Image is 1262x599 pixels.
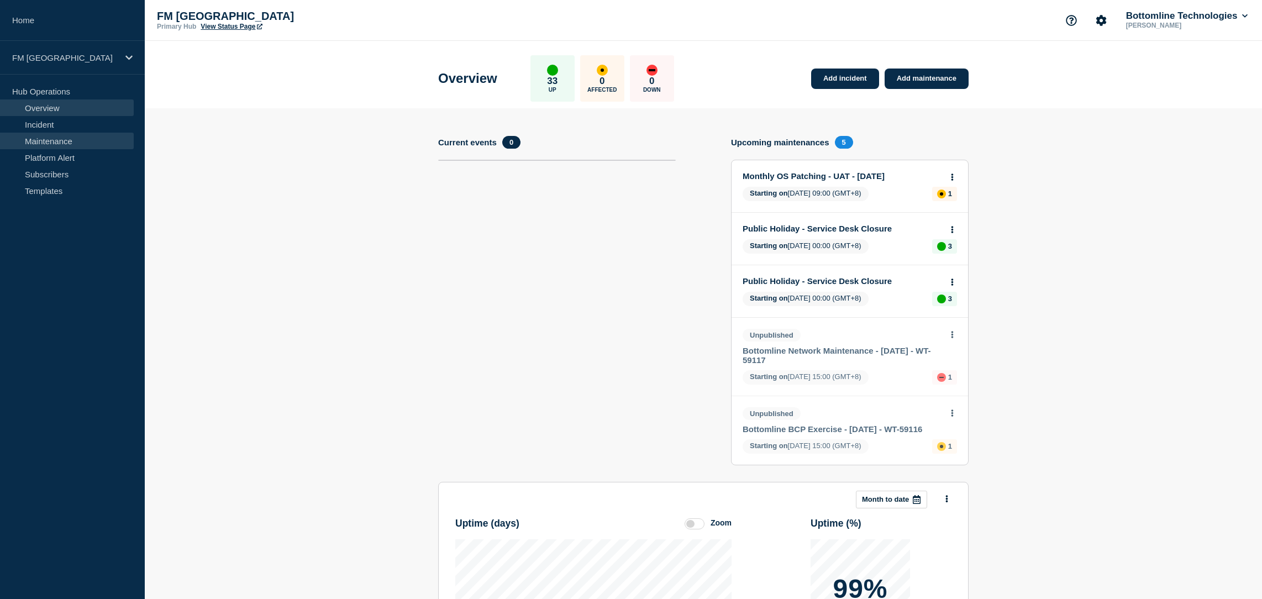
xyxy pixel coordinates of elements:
p: 1 [948,442,952,450]
button: Bottomline Technologies [1124,10,1250,22]
div: affected [937,442,946,451]
span: Unpublished [743,407,801,420]
p: Up [549,87,556,93]
a: Bottomline Network Maintenance - [DATE] - WT-59117 [743,346,942,365]
p: Affected [587,87,617,93]
h4: Upcoming maintenances [731,138,829,147]
div: up [547,65,558,76]
button: Support [1060,9,1083,32]
p: 3 [948,295,952,303]
a: Public Holiday - Service Desk Closure [743,224,942,233]
h4: Current events [438,138,497,147]
span: 0 [502,136,520,149]
a: View Status Page [201,23,262,30]
span: Unpublished [743,329,801,341]
h3: Uptime ( % ) [811,518,861,529]
p: Down [643,87,661,93]
h3: Uptime ( days ) [455,518,519,529]
p: 0 [600,76,604,87]
h1: Overview [438,71,497,86]
div: Zoom [711,518,732,527]
p: 0 [649,76,654,87]
p: 1 [948,373,952,381]
span: Starting on [750,372,788,381]
p: FM [GEOGRAPHIC_DATA] [157,10,378,23]
span: Starting on [750,442,788,450]
a: Public Holiday - Service Desk Closure [743,276,942,286]
div: affected [937,190,946,198]
span: Starting on [750,241,788,250]
button: Account settings [1090,9,1113,32]
button: Month to date [856,491,927,508]
p: 1 [948,190,952,198]
a: Bottomline BCP Exercise - [DATE] - WT-59116 [743,424,942,434]
div: down [646,65,658,76]
div: up [937,295,946,303]
span: [DATE] 00:00 (GMT+8) [743,239,869,254]
a: Add maintenance [885,69,969,89]
span: [DATE] 09:00 (GMT+8) [743,187,869,201]
p: FM [GEOGRAPHIC_DATA] [12,53,118,62]
a: Monthly OS Patching - UAT - [DATE] [743,171,942,181]
div: down [937,373,946,382]
span: [DATE] 15:00 (GMT+8) [743,370,869,385]
span: Starting on [750,189,788,197]
span: Starting on [750,294,788,302]
div: affected [597,65,608,76]
p: 3 [948,242,952,250]
span: 5 [835,136,853,149]
p: 33 [547,76,558,87]
p: Primary Hub [157,23,196,30]
p: [PERSON_NAME] [1124,22,1239,29]
div: up [937,242,946,251]
span: [DATE] 00:00 (GMT+8) [743,292,869,306]
span: [DATE] 15:00 (GMT+8) [743,439,869,454]
a: Add incident [811,69,879,89]
p: Month to date [862,495,909,503]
